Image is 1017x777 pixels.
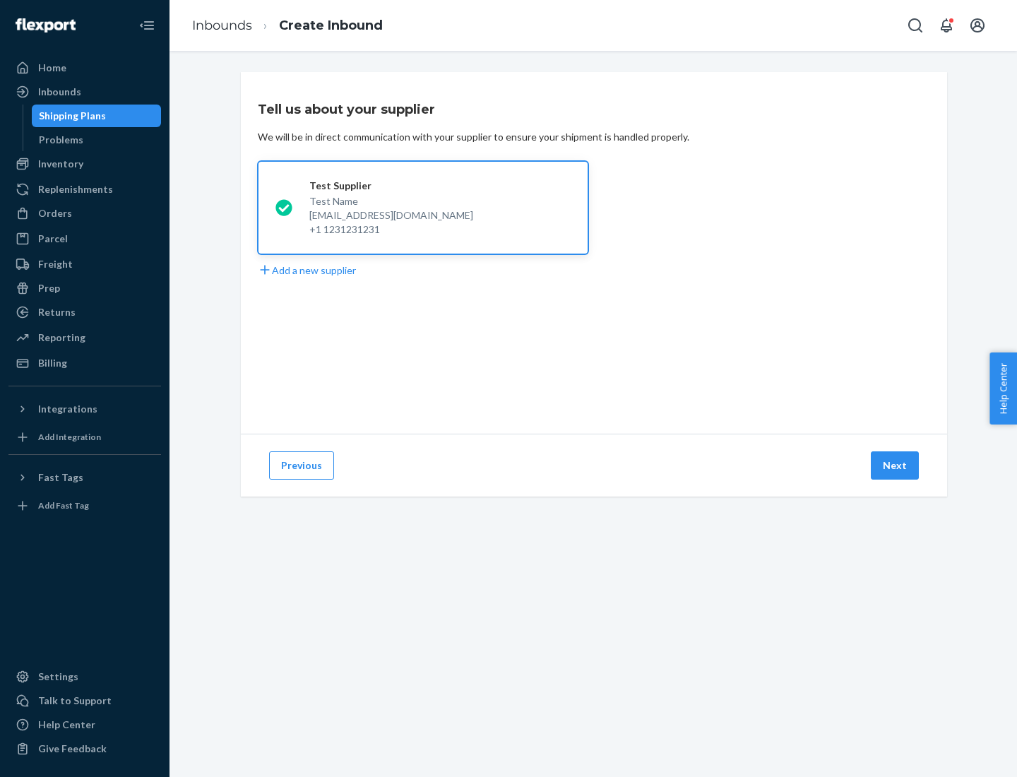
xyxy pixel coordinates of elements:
a: Problems [32,129,162,151]
div: Give Feedback [38,742,107,756]
a: Inventory [8,153,161,175]
div: Replenishments [38,182,113,196]
div: Freight [38,257,73,271]
button: Open Search Box [901,11,929,40]
a: Help Center [8,713,161,736]
div: Fast Tags [38,470,83,485]
div: Help Center [38,718,95,732]
a: Billing [8,352,161,374]
button: Close Navigation [133,11,161,40]
button: Integrations [8,398,161,420]
div: Reporting [38,331,85,345]
div: Inventory [38,157,83,171]
div: Settings [38,670,78,684]
div: Integrations [38,402,97,416]
a: Shipping Plans [32,105,162,127]
div: Orders [38,206,72,220]
button: Add a new supplier [258,263,356,278]
div: Add Fast Tag [38,499,89,511]
button: Previous [269,451,334,480]
a: Freight [8,253,161,275]
a: Returns [8,301,161,324]
div: Prep [38,281,60,295]
button: Next [871,451,919,480]
a: Home [8,57,161,79]
img: Flexport logo [16,18,76,32]
button: Open notifications [932,11,961,40]
a: Settings [8,665,161,688]
a: Create Inbound [279,18,383,33]
button: Help Center [989,352,1017,425]
div: Talk to Support [38,694,112,708]
button: Open account menu [963,11,992,40]
ol: breadcrumbs [181,5,394,47]
a: Inbounds [192,18,252,33]
a: Replenishments [8,178,161,201]
div: Billing [38,356,67,370]
div: Add Integration [38,431,101,443]
button: Give Feedback [8,737,161,760]
a: Parcel [8,227,161,250]
a: Inbounds [8,81,161,103]
div: Shipping Plans [39,109,106,123]
div: Returns [38,305,76,319]
div: Inbounds [38,85,81,99]
a: Talk to Support [8,689,161,712]
a: Orders [8,202,161,225]
h3: Tell us about your supplier [258,100,435,119]
a: Add Fast Tag [8,494,161,517]
div: Problems [39,133,83,147]
a: Prep [8,277,161,299]
div: Parcel [38,232,68,246]
div: We will be in direct communication with your supplier to ensure your shipment is handled properly. [258,130,689,144]
a: Add Integration [8,426,161,449]
button: Fast Tags [8,466,161,489]
div: Home [38,61,66,75]
a: Reporting [8,326,161,349]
